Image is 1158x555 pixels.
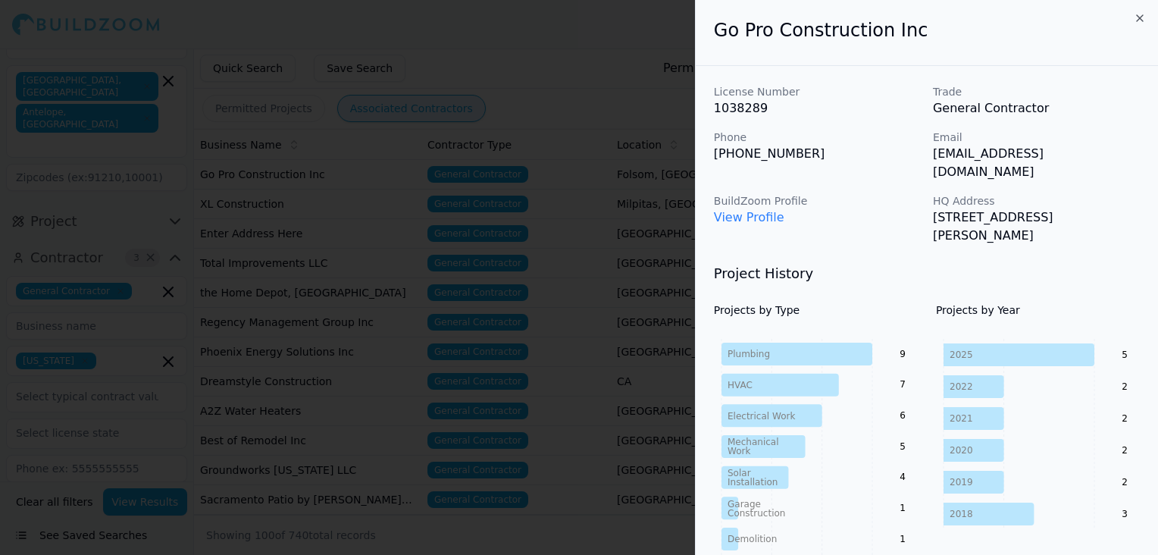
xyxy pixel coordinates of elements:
[714,193,921,209] p: BuildZoom Profile
[900,441,906,452] text: 5
[900,410,906,421] text: 6
[950,445,973,456] tspan: 2020
[714,130,921,145] p: Phone
[714,84,921,99] p: License Number
[714,18,1140,42] h2: Go Pro Construction Inc
[714,145,921,163] p: [PHONE_NUMBER]
[933,84,1140,99] p: Trade
[728,468,751,478] tspan: Solar
[728,446,750,456] tspan: Work
[950,350,973,360] tspan: 2025
[950,509,973,519] tspan: 2018
[1122,509,1128,519] text: 3
[1122,477,1128,488] text: 2
[950,413,973,424] tspan: 2021
[933,99,1140,118] p: General Contractor
[900,379,906,390] text: 7
[714,210,784,224] a: View Profile
[933,193,1140,209] p: HQ Address
[728,508,785,519] tspan: Construction
[936,303,1140,318] h4: Projects by Year
[933,145,1140,181] p: [EMAIL_ADDRESS][DOMAIN_NAME]
[714,99,921,118] p: 1038289
[728,380,753,390] tspan: HVAC
[714,263,1140,284] h3: Project History
[728,499,761,510] tspan: Garage
[1122,413,1128,424] text: 2
[728,411,795,422] tspan: Electrical Work
[728,437,779,447] tspan: Mechanical
[1122,445,1128,456] text: 2
[900,503,906,513] text: 1
[900,534,906,544] text: 1
[900,472,906,482] text: 4
[950,477,973,488] tspan: 2019
[728,477,778,488] tspan: Installation
[950,381,973,392] tspan: 2022
[1122,381,1128,392] text: 2
[900,349,906,359] text: 9
[714,303,918,318] h4: Projects by Type
[1122,350,1128,360] text: 5
[933,130,1140,145] p: Email
[933,209,1140,245] p: [STREET_ADDRESS][PERSON_NAME]
[728,534,777,544] tspan: Demolition
[728,349,770,359] tspan: Plumbing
